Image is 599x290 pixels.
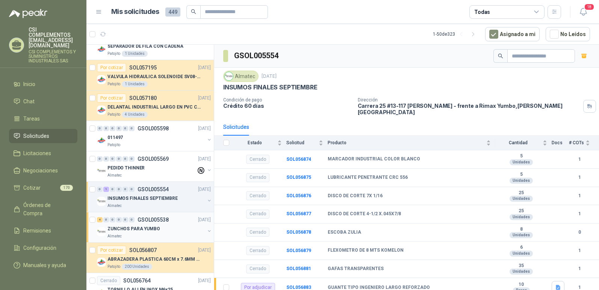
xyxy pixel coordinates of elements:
[198,277,211,284] p: [DATE]
[23,132,49,140] span: Solicitudes
[122,81,148,87] div: 1 Unidades
[107,134,123,141] p: 011497
[86,30,214,60] a: Por cotizarSOL057213[DATE] Company LogoSEPARADOR DE FILA CON CADENAPatojito1 Unidades
[9,112,77,126] a: Tareas
[97,215,212,239] a: 4 0 0 0 0 0 GSOL005538[DATE] Company LogoZUNCHOS PARA YUMBOAlmatec
[103,187,109,192] div: 1
[23,201,70,217] span: Órdenes de Compra
[328,248,404,254] b: FLEXOMETRO DE 8 MTS KOMELON
[103,126,109,131] div: 0
[116,156,122,162] div: 0
[198,95,211,102] p: [DATE]
[23,166,58,175] span: Negociaciones
[510,196,533,202] div: Unidades
[9,163,77,178] a: Negociaciones
[198,216,211,224] p: [DATE]
[165,8,180,17] span: 449
[111,6,159,17] h1: Mis solicitudes
[569,210,590,217] b: 1
[29,27,77,48] p: CSI COMPLEMENTOS [EMAIL_ADDRESS][DOMAIN_NAME]
[107,256,201,263] p: ABRAZADERA PLASTICA 60CM x 7.6MM ANCHA
[23,149,51,157] span: Licitaciones
[328,193,383,199] b: DISCO DE CORTE 7X 1/16
[116,126,122,131] div: 0
[495,153,547,159] b: 5
[286,230,311,235] b: SOL056878
[9,146,77,160] a: Licitaciones
[286,211,311,216] a: SOL056877
[286,175,311,180] a: SOL056875
[262,73,277,80] p: [DATE]
[198,156,211,163] p: [DATE]
[86,60,214,91] a: Por cotizarSOL057195[DATE] Company LogoVALVULA HIDRAULICA SOLENOIDE SV08-20 REF : SV08-3B-N-24DC-...
[9,224,77,238] a: Remisiones
[129,65,157,70] p: SOL057195
[97,166,106,175] img: Company Logo
[286,140,317,145] span: Solicitud
[198,125,211,132] p: [DATE]
[97,197,106,206] img: Company Logo
[107,104,201,111] p: DELANTAL INDUSTRIAL LARGO EN PVC COLOR AMARILLO
[198,64,211,71] p: [DATE]
[116,187,122,192] div: 0
[138,217,169,222] p: GSOL005538
[103,156,109,162] div: 0
[246,210,269,219] div: Cerrado
[9,77,77,91] a: Inicio
[433,28,479,40] div: 1 - 50 de 323
[107,172,122,178] p: Almatec
[569,140,584,145] span: # COTs
[123,217,128,222] div: 0
[246,246,269,255] div: Cerrado
[123,278,151,283] p: SOL056764
[225,72,233,80] img: Company Logo
[97,276,120,285] div: Cerrado
[97,124,212,148] a: 0 0 0 0 0 0 GSOL005598[DATE] Company Logo011497Patojito
[97,45,106,54] img: Company Logo
[569,229,590,236] b: 0
[97,246,126,255] div: Por cotizar
[29,50,77,63] p: CSI COMPLEMENTOS Y SUMINISTROS INDUSTRIALES SAS
[569,136,599,150] th: # COTs
[138,187,169,192] p: GSOL005554
[569,192,590,199] b: 1
[9,181,77,195] a: Cotizar170
[286,285,311,290] a: SOL056883
[510,251,533,257] div: Unidades
[110,126,115,131] div: 0
[107,112,120,118] p: Patojito
[9,258,77,272] a: Manuales y ayuda
[569,156,590,163] b: 1
[510,178,533,184] div: Unidades
[246,155,269,164] div: Cerrado
[107,73,201,80] p: VALVULA HIDRAULICA SOLENOIDE SV08-20 REF : SV08-3B-N-24DC-DG NORMALMENTE CERRADA
[103,217,109,222] div: 0
[510,269,533,275] div: Unidades
[495,140,541,145] span: Cantidad
[498,53,503,59] span: search
[97,258,106,267] img: Company Logo
[286,193,311,198] b: SOL056876
[246,228,269,237] div: Cerrado
[286,266,311,271] b: SOL056881
[23,97,35,106] span: Chat
[129,156,135,162] div: 0
[328,230,361,236] b: ESCOBA ZULIA
[23,227,51,235] span: Remisiones
[286,136,328,150] th: Solicitud
[110,156,115,162] div: 0
[23,115,40,123] span: Tareas
[495,136,552,150] th: Cantidad
[9,198,77,221] a: Órdenes de Compra
[495,282,547,288] b: 10
[495,190,547,196] b: 25
[569,247,590,254] b: 1
[86,243,214,273] a: Por cotizarSOL056807[DATE] Company LogoABRAZADERA PLASTICA 60CM x 7.6MM ANCHAPatojito200 Unidades
[97,187,103,192] div: 0
[107,225,160,233] p: ZUNCHOS PARA YUMBO
[107,233,122,239] p: Almatec
[97,217,103,222] div: 4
